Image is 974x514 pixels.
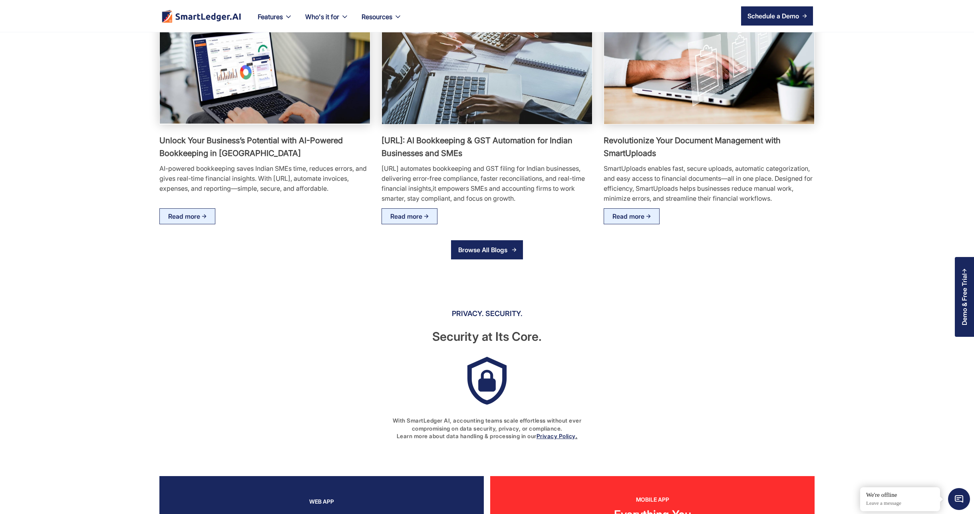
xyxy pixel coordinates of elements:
img: arrow right icon [512,247,517,252]
div: With SmartLedger AI, accounting teams scale effortless without ever compromising on data security... [391,409,583,448]
div: AI-powered bookkeeping saves Indian SMEs time, reduces errors, and gives real-time financial insi... [159,164,370,194]
div: Schedule a Demo [747,11,799,21]
div: Resources [362,11,392,22]
div: Resources [355,11,408,32]
div: Read more [390,210,422,223]
a: home [161,10,242,23]
p: Leave a message [866,500,934,507]
div: PRIVACY. SECURITY. [452,307,523,320]
div: SmartUploads enables fast, secure uploads, automatic categorization, and easy access to financial... [604,164,815,204]
img: arrow right [424,214,429,219]
div: Features [251,11,299,32]
div: Security at Its Core. [432,328,542,345]
div: We're offline [866,491,934,499]
img: arrow right icon [802,14,807,18]
img: arrow right [202,214,207,219]
a: Privacy Policy. [537,433,578,439]
a: Browse All Blogs [451,240,523,259]
img: arrow right [646,214,651,219]
div: [URL] automates bookkeeping and GST filing for Indian businesses, delivering error-free complianc... [382,164,592,204]
div: Read more [612,210,644,223]
a: Schedule a Demo [741,6,813,26]
img: footer logo [161,10,242,23]
div: Who's it for [299,11,355,32]
div: Read more [168,210,200,223]
h3: [URL]: AI Bookkeeping & GST Automation for Indian Businesses and SMEs [382,134,592,160]
div: Features [258,11,283,22]
h3: Revolutionize Your Document Management with SmartUploads [604,134,815,160]
span: Chat Widget [948,488,970,510]
strong: Privacy Policy [537,432,576,440]
h3: Unlock Your Business’s Potential with AI-Powered Bookkeeping in [GEOGRAPHIC_DATA] [159,134,370,160]
div: MOBILE APP [636,496,669,503]
div: Demo & Free Trial [961,273,968,325]
div: Who's it for [305,11,339,22]
div: Browse All Blogs [458,245,512,255]
div: WEB APP [309,498,334,505]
